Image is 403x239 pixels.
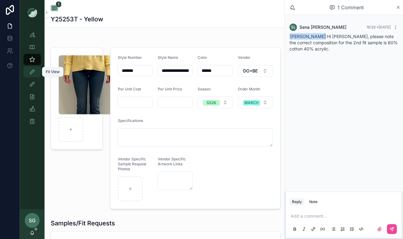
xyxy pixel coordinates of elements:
[51,5,58,12] button: 1
[198,87,211,91] span: Season
[198,55,207,60] span: Color
[46,69,60,74] div: Fit View
[20,25,45,135] div: scrollable content
[289,33,326,40] span: [PERSON_NAME]
[118,55,142,60] span: Style Number
[118,87,141,91] span: Per Unit Cost
[367,25,391,29] span: 16:33 • [DATE]
[207,100,216,106] div: SS26
[238,55,251,60] span: Vendor
[309,199,318,204] div: Note
[238,65,273,77] button: Select Button
[118,157,146,171] span: Vendor Specific Sample Request Photos
[51,15,103,24] h1: Y25253T - Yellow
[238,97,273,108] button: Select Button
[289,34,398,51] span: Hi [PERSON_NAME], please note the correct composition for the 2nd fit sample is 60% cotton 40% ac...
[56,1,62,7] span: 1
[158,87,182,91] span: Per Unit Price
[118,118,143,123] span: Specifications
[238,87,260,91] span: Order Month
[158,55,178,60] span: Style Name
[244,100,259,106] div: MARCH
[243,68,258,74] span: DO+BE
[158,157,186,166] span: Vendor Specific Artwork Links
[27,7,37,17] img: App logo
[289,198,304,206] button: Reply
[29,217,36,224] span: SG
[307,198,320,206] button: Note
[299,24,346,30] span: Sena [PERSON_NAME]
[198,97,233,108] button: Select Button
[291,25,296,30] span: SL
[337,4,364,11] span: 1 Comment
[51,219,115,228] h1: Samples/Fit Requests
